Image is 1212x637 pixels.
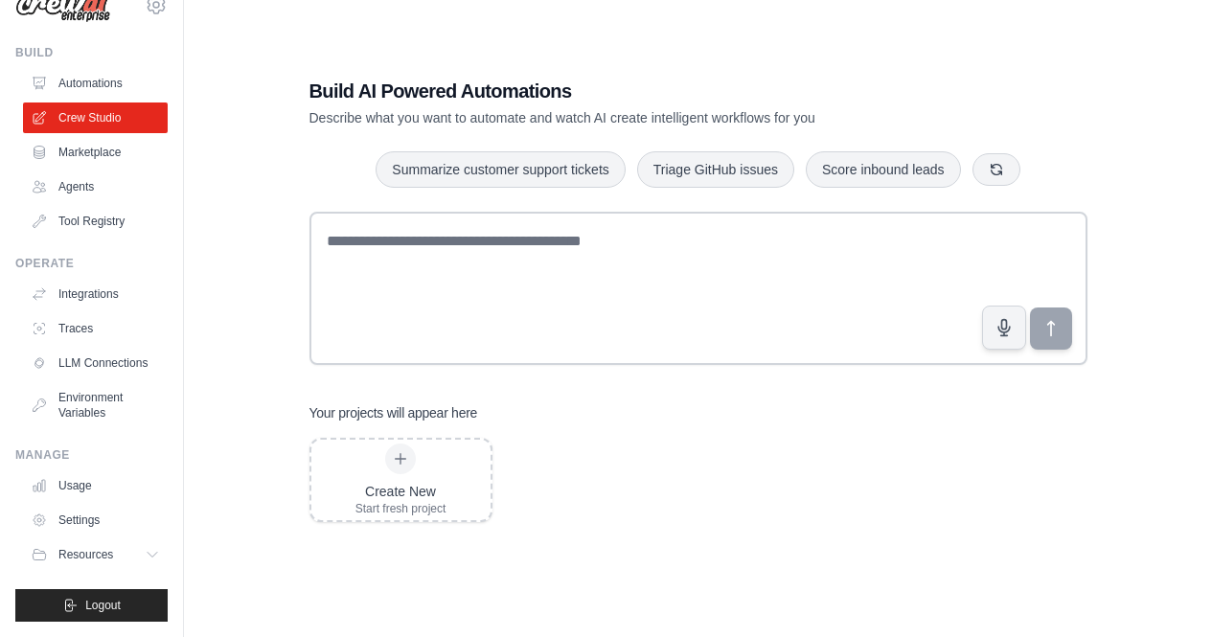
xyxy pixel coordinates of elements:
[15,589,168,622] button: Logout
[23,505,168,535] a: Settings
[982,306,1026,350] button: Click to speak your automation idea
[23,68,168,99] a: Automations
[23,382,168,428] a: Environment Variables
[23,279,168,309] a: Integrations
[23,470,168,501] a: Usage
[355,501,446,516] div: Start fresh project
[376,151,625,188] button: Summarize customer support tickets
[309,108,953,127] p: Describe what you want to automate and watch AI create intelligent workflows for you
[15,45,168,60] div: Build
[637,151,794,188] button: Triage GitHub issues
[806,151,961,188] button: Score inbound leads
[972,153,1020,186] button: Get new suggestions
[23,171,168,202] a: Agents
[309,78,953,104] h1: Build AI Powered Automations
[23,313,168,344] a: Traces
[23,348,168,378] a: LLM Connections
[23,137,168,168] a: Marketplace
[23,102,168,133] a: Crew Studio
[15,256,168,271] div: Operate
[15,447,168,463] div: Manage
[58,547,113,562] span: Resources
[355,482,446,501] div: Create New
[23,206,168,237] a: Tool Registry
[23,539,168,570] button: Resources
[85,598,121,613] span: Logout
[1116,545,1212,637] iframe: Chat Widget
[309,403,478,422] h3: Your projects will appear here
